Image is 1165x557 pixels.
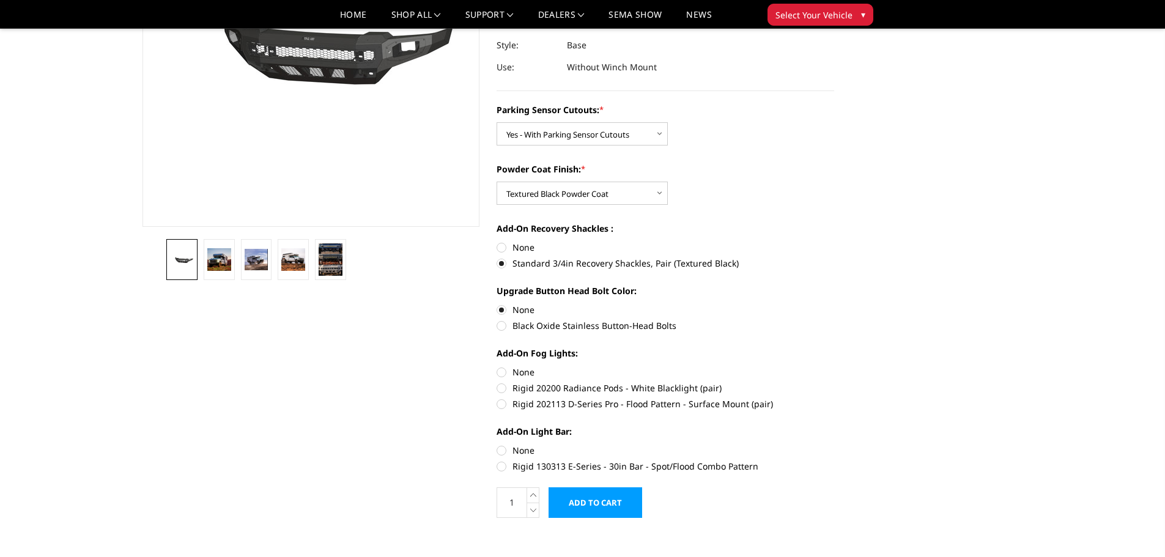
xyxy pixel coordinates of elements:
[497,241,834,254] label: None
[861,8,865,21] span: ▾
[497,103,834,116] label: Parking Sensor Cutouts:
[497,460,834,473] label: Rigid 130313 E-Series - 30in Bar - Spot/Flood Combo Pattern
[1104,498,1165,557] iframe: Chat Widget
[497,284,834,297] label: Upgrade Button Head Bolt Color:
[497,303,834,316] label: None
[340,10,366,28] a: Home
[245,249,268,271] img: 2023-2025 Ford F250-350 - Freedom Series - Base Front Bumper (non-winch)
[497,444,834,457] label: None
[497,347,834,360] label: Add-On Fog Lights:
[281,248,305,271] img: 2023-2025 Ford F250-350 - Freedom Series - Base Front Bumper (non-winch)
[497,163,834,175] label: Powder Coat Finish:
[686,10,711,28] a: News
[497,222,834,235] label: Add-On Recovery Shackles :
[538,10,585,28] a: Dealers
[497,382,834,394] label: Rigid 20200 Radiance Pods - White Blacklight (pair)
[497,257,834,270] label: Standard 3/4in Recovery Shackles, Pair (Textured Black)
[391,10,441,28] a: shop all
[319,243,342,276] img: Multiple lighting options
[465,10,514,28] a: Support
[567,56,657,78] dd: Without Winch Mount
[207,248,231,270] img: 2023-2025 Ford F250-350 - Freedom Series - Base Front Bumper (non-winch)
[497,366,834,378] label: None
[497,319,834,332] label: Black Oxide Stainless Button-Head Bolts
[567,34,586,56] dd: Base
[549,487,642,518] input: Add to Cart
[170,254,194,265] img: 2023-2025 Ford F250-350 - Freedom Series - Base Front Bumper (non-winch)
[608,10,662,28] a: SEMA Show
[767,4,873,26] button: Select Your Vehicle
[497,56,558,78] dt: Use:
[497,397,834,410] label: Rigid 202113 D-Series Pro - Flood Pattern - Surface Mount (pair)
[497,425,834,438] label: Add-On Light Bar:
[775,9,852,21] span: Select Your Vehicle
[497,34,558,56] dt: Style:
